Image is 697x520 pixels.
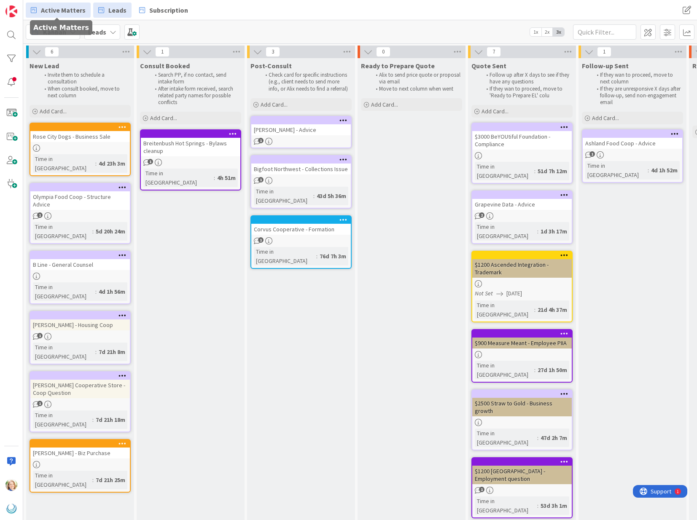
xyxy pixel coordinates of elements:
span: Support [18,1,38,11]
span: 7 [487,47,501,57]
span: : [534,166,536,176]
span: Add Card... [592,114,619,122]
img: AD [5,479,17,491]
span: Leads [108,5,126,15]
div: 27d 1h 50m [536,365,569,375]
span: : [92,227,94,236]
div: [PERSON_NAME] Cooperative Store - Coop Question [30,372,130,398]
div: $1200 [GEOGRAPHIC_DATA] - Employment question [472,458,572,484]
a: Ashland Food Coop - AdviceTime in [GEOGRAPHIC_DATA]:4d 1h 52m [582,129,683,183]
li: Search PP, if no contact, send intake form [150,72,240,86]
span: Active Matters [41,5,86,15]
span: : [648,166,649,175]
div: B Line - General Counsel [30,259,130,270]
span: Add Card... [482,107,509,115]
div: 4h 51m [215,173,238,182]
a: $2500 Straw to Gold - Business growthTime in [GEOGRAPHIC_DATA]:47d 2h 7m [471,389,573,450]
div: Time in [GEOGRAPHIC_DATA] [254,247,316,265]
div: 7d 21h 25m [94,475,127,485]
div: $3000 BeYOUtiful Foundation - Compliance [472,123,572,150]
a: Corvus Cooperative - FormationTime in [GEOGRAPHIC_DATA]:76d 7h 3m [250,215,352,269]
li: Alix to send price quote or proposal via email [371,72,461,86]
div: $3000 BeYOUtiful Foundation - Compliance [472,131,572,150]
span: Add Card... [40,107,67,115]
li: After intake form received, search related party names for possible conflicts [150,86,240,106]
div: Rose City Dogs - Business Sale [30,123,130,142]
span: 1 [155,47,170,57]
h5: Active Matters [33,24,89,32]
li: If they are unresponsive X days after follow-up, send non-engagement email [592,86,682,106]
span: Post-Consult [250,62,292,70]
div: Time in [GEOGRAPHIC_DATA] [475,300,534,319]
div: [PERSON_NAME] - Housing Coop [30,312,130,330]
div: Time in [GEOGRAPHIC_DATA] [33,343,95,361]
span: Ready to Prepare Quote [361,62,435,70]
span: 1 [37,212,43,218]
a: [PERSON_NAME] Cooperative Store - Coop QuestionTime in [GEOGRAPHIC_DATA]:7d 21h 18m [30,371,131,432]
span: Add Card... [371,101,398,108]
div: $2500 Straw to Gold - Business growth [472,390,572,416]
div: Time in [GEOGRAPHIC_DATA] [33,282,95,301]
div: Time in [GEOGRAPHIC_DATA] [254,187,313,205]
span: : [214,173,215,182]
div: Breitenbush Hot Springs - Bylaws cleanup [141,130,240,156]
i: Not Set [475,289,493,297]
a: $900 Measure Meant - Employee PIIATime in [GEOGRAPHIC_DATA]:27d 1h 50m [471,329,573,383]
li: When consult booked, move to next column [40,86,129,99]
div: Time in [GEOGRAPHIC_DATA] [33,471,92,489]
li: Move to next column when went [371,86,461,92]
span: : [95,347,97,356]
div: Time in [GEOGRAPHIC_DATA] [33,154,95,173]
li: Follow up after X days to see if they have any questions [482,72,571,86]
span: 1 [479,487,484,492]
div: Time in [GEOGRAPHIC_DATA] [33,222,92,241]
div: $900 Measure Meant - Employee PIIA [472,338,572,348]
div: Olympia Food Coop - Structure Advice [30,191,130,210]
div: 1d 3h 17m [538,227,569,236]
div: B Line - General Counsel [30,252,130,270]
span: 3x [553,28,564,36]
div: 7d 21h 18m [94,415,127,424]
a: Leads [93,3,132,18]
div: Time in [GEOGRAPHIC_DATA] [475,162,534,180]
div: Time in [GEOGRAPHIC_DATA] [475,496,537,515]
div: 53d 3h 1m [538,501,569,510]
span: New Lead [30,62,59,70]
span: : [537,433,538,442]
span: Add Card... [261,101,288,108]
a: $1200 [GEOGRAPHIC_DATA] - Employment questionTime in [GEOGRAPHIC_DATA]:53d 3h 1m [471,457,573,518]
div: Corvus Cooperative - Formation [251,224,351,235]
a: Grapevine Data - AdviceTime in [GEOGRAPHIC_DATA]:1d 3h 17m [471,190,573,244]
div: 4d 1h 56m [97,287,127,296]
div: Grapevine Data - Advice [472,199,572,210]
span: Follow-up Sent [582,62,629,70]
div: [PERSON_NAME] - Housing Coop [30,319,130,330]
div: $1200 Ascended Integration - Trademark [472,252,572,278]
span: : [537,501,538,510]
span: : [92,475,94,485]
div: 7d 21h 8m [97,347,127,356]
span: 1 [37,333,43,338]
span: 1 [37,401,43,406]
span: Quote Sent [471,62,506,70]
b: Leads [88,28,106,36]
div: [PERSON_NAME] - Advice [251,124,351,135]
span: 1 [597,47,611,57]
span: 6 [45,47,59,57]
div: 4d 1h 52m [649,166,680,175]
a: Active Matters [26,3,91,18]
a: $1200 Ascended Integration - TrademarkNot Set[DATE]Time in [GEOGRAPHIC_DATA]:21d 4h 37m [471,251,573,322]
div: $1200 Ascended Integration - Trademark [472,259,572,278]
span: 2 [479,212,484,218]
div: $900 Measure Meant - Employee PIIA [472,330,572,348]
div: Time in [GEOGRAPHIC_DATA] [585,161,648,180]
div: [PERSON_NAME] - Biz Purchase [30,440,130,458]
div: Grapevine Data - Advice [472,191,572,210]
a: [PERSON_NAME] - Biz PurchaseTime in [GEOGRAPHIC_DATA]:7d 21h 25m [30,439,131,493]
div: [PERSON_NAME] - Biz Purchase [30,448,130,458]
div: 4d 23h 3m [97,159,127,168]
a: B Line - General CounselTime in [GEOGRAPHIC_DATA]:4d 1h 56m [30,251,131,304]
a: [PERSON_NAME] - Advice [250,116,352,148]
a: Subscription [134,3,193,18]
a: [PERSON_NAME] - Housing CoopTime in [GEOGRAPHIC_DATA]:7d 21h 8m [30,311,131,365]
